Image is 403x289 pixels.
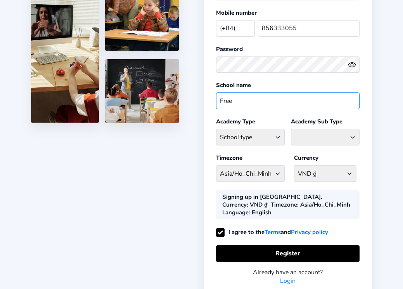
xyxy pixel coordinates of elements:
[216,154,242,162] label: Timezone
[294,154,318,162] label: Currency
[216,9,257,17] label: Mobile number
[216,245,360,262] button: Register
[105,59,179,123] img: 5.png
[258,20,360,37] input: Your mobile number
[216,118,255,125] label: Academy Type
[222,201,247,209] b: Currency
[222,201,268,209] div: : VND ₫
[216,81,251,89] label: School name
[216,268,360,277] div: Already have an account?
[265,227,281,237] a: Terms
[280,277,296,285] a: Login
[291,118,342,125] label: Academy Sub Type
[222,209,272,216] div: : English
[216,228,328,236] label: I agree to the and
[222,209,249,216] b: Language
[348,61,356,69] ion-icon: eye outline
[291,227,328,237] a: Privacy policy
[271,201,297,209] b: Timezone
[216,45,243,53] label: Password
[222,193,322,201] div: Signing up in [GEOGRAPHIC_DATA].
[271,201,350,209] div: : Asia/Ho_Chi_Minh
[216,92,360,109] input: School name
[348,61,360,69] button: eye outlineeye off outline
